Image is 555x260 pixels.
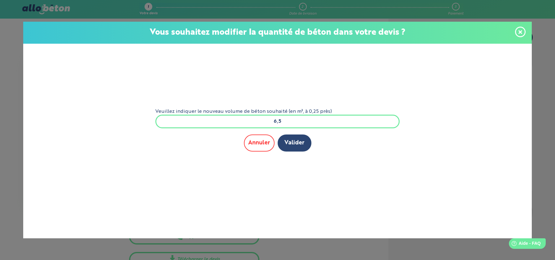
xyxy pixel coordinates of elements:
input: xxx [155,115,400,128]
label: Veuillez indiquer le nouveau volume de béton souhaité (en m³, à 0,25 près) [155,109,400,114]
button: Valider [278,134,311,152]
iframe: Help widget launcher [500,236,548,253]
p: Vous souhaitez modifier la quantité de béton dans votre devis ? [29,28,526,37]
button: Annuler [244,134,275,152]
